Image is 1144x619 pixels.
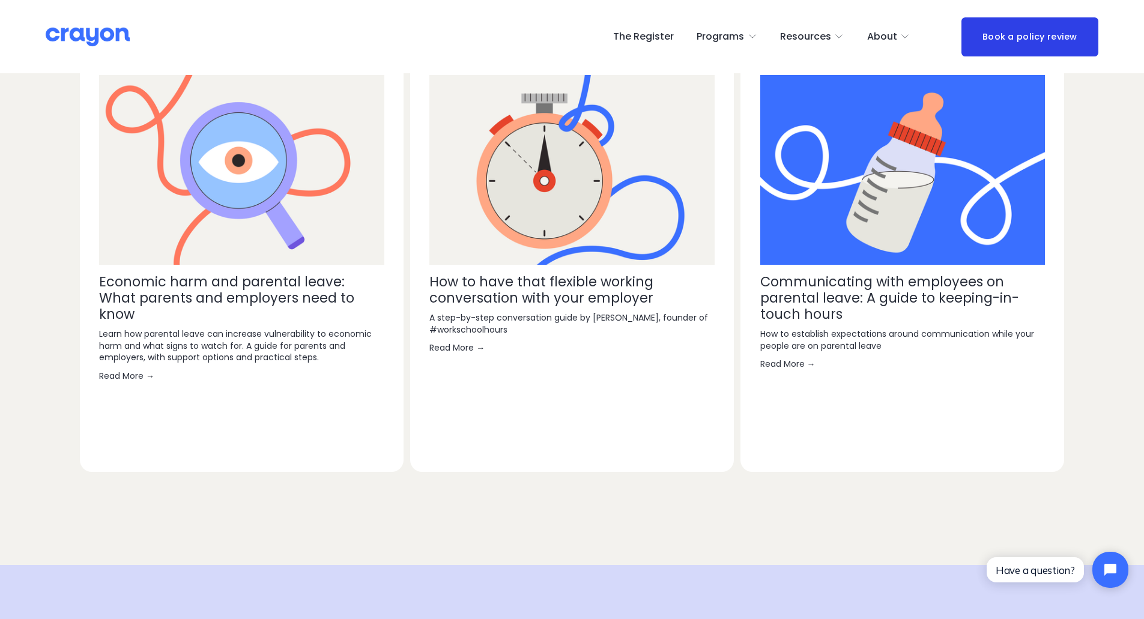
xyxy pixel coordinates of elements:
[99,370,384,382] a: Read More →
[99,75,384,265] a: Economic harm and parental leave: What parents and employers need to know
[867,27,910,46] a: folder dropdown
[760,272,1019,324] a: Communicating with employees on parental leave: A guide to keeping-in-touch hours
[697,28,744,46] span: Programs
[429,342,715,354] a: Read More →
[760,68,1046,271] img: Communicating with employees on parental leave: A guide to keeping-in-touch hours
[99,68,384,271] img: Economic harm and parental leave: What parents and employers need to know
[429,68,715,271] img: How to have that flexible working conversation with your employer
[429,312,715,336] p: A step-by-step conversation guide by [PERSON_NAME], founder of #workschoolhours
[780,27,844,46] a: folder dropdown
[760,75,1046,265] a: Communicating with employees on parental leave: A guide to keeping-in-touch hours
[429,272,653,307] a: How to have that flexible working conversation with your employer
[99,328,384,364] p: Learn how parental leave can increase vulnerability to economic harm and what signs to watch for....
[867,28,897,46] span: About
[760,328,1046,352] p: How to establish expectations around communication while your people are on parental leave
[760,358,1046,370] a: Read More →
[46,26,130,47] img: Crayon
[697,27,757,46] a: folder dropdown
[976,542,1139,598] iframe: Tidio Chat
[99,272,354,324] a: Economic harm and parental leave: What parents and employers need to know
[780,28,831,46] span: Resources
[429,75,715,265] a: How to have that flexible working conversation with your employer
[961,17,1098,56] a: Book a policy review
[613,27,674,46] a: The Register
